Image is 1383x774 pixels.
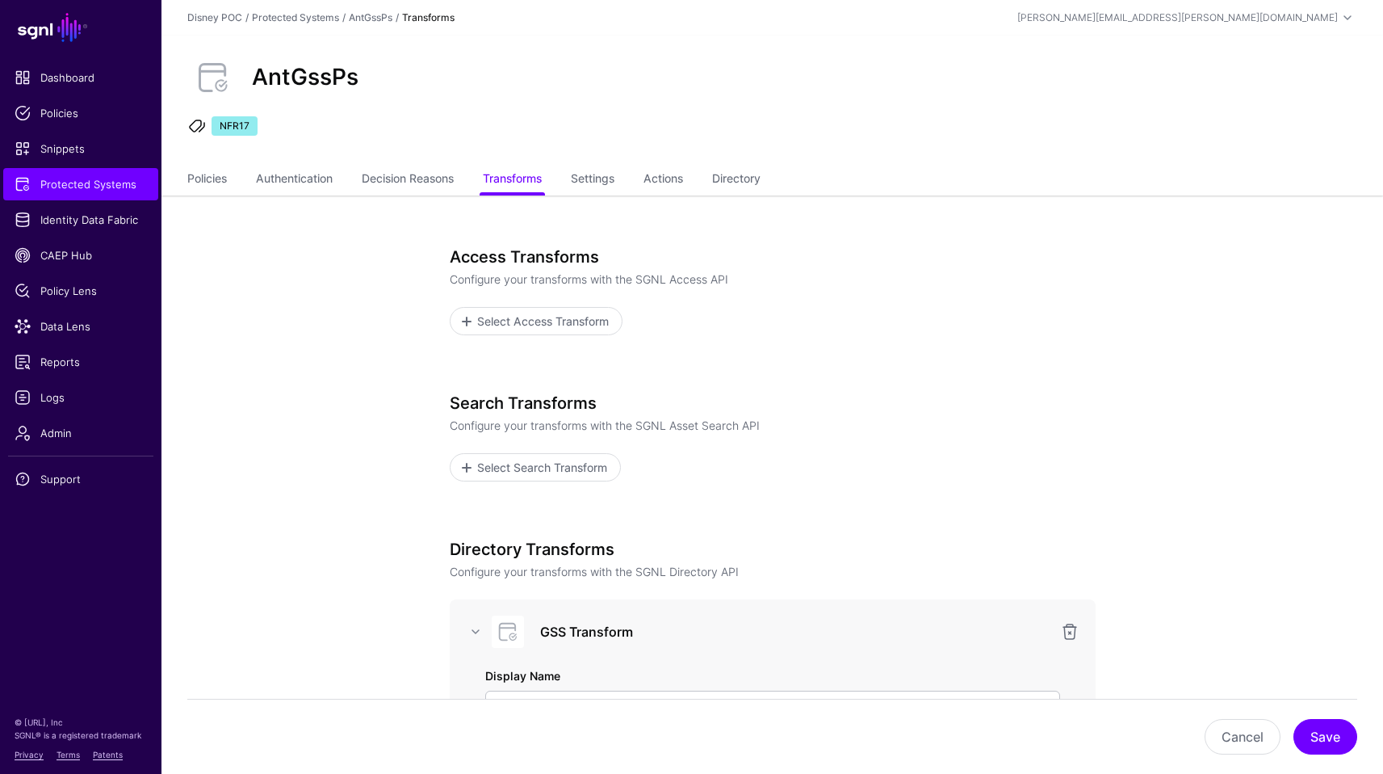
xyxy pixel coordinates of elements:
p: Configure your transforms with the SGNL Asset Search API [450,417,1096,434]
p: Configure your transforms with the SGNL Directory API [450,563,1096,580]
a: SGNL [10,10,152,45]
a: Authentication [256,165,333,196]
h3: Search Transforms [450,393,1096,413]
a: Dashboard [3,61,158,94]
p: Configure your transforms with the SGNL Access API [450,271,1096,288]
a: Policy Lens [3,275,158,307]
span: Protected Systems [15,176,147,192]
span: Logs [15,389,147,406]
a: Snippets [3,133,158,165]
a: Logs [3,381,158,414]
span: Snippets [15,141,147,157]
p: SGNL® is a registered trademark [15,729,147,742]
a: Data Lens [3,310,158,343]
a: CAEP Hub [3,239,158,271]
strong: Transforms [402,11,455,23]
span: Admin [15,425,147,441]
img: svg+xml;base64,PHN2ZyB3aWR0aD0iNjQiIGhlaWdodD0iNjQiIHZpZXdCb3g9IjAgMCA2NCA2NCIgZmlsbD0ibm9uZSIgeG... [492,616,524,648]
a: Privacy [15,750,44,759]
div: / [392,11,402,25]
span: NFR17 [212,116,258,136]
a: Disney POC [187,11,242,23]
span: Reports [15,354,147,370]
span: Policy Lens [15,283,147,299]
a: Directory [712,165,761,196]
h3: GSS Transform [540,622,1050,641]
a: Decision Reasons [362,165,454,196]
div: [PERSON_NAME][EMAIL_ADDRESS][PERSON_NAME][DOMAIN_NAME] [1017,11,1338,25]
a: Identity Data Fabric [3,204,158,236]
span: Data Lens [15,318,147,334]
a: AntGssPs [349,11,392,23]
span: Select Search Transform [475,459,609,476]
h3: Directory Transforms [450,540,1096,559]
a: Actions [643,165,683,196]
a: Transforms [483,165,542,196]
div: / [339,11,349,25]
h3: Access Transforms [450,247,1096,267]
a: Admin [3,417,158,449]
div: / [242,11,252,25]
span: Identity Data Fabric [15,212,147,228]
a: Terms [57,750,80,759]
span: CAEP Hub [15,247,147,263]
a: Policies [187,165,227,196]
a: Protected Systems [252,11,339,23]
button: Save [1293,719,1357,755]
span: Select Access Transform [475,313,610,330]
a: Patents [93,750,123,759]
a: Reports [3,346,158,378]
p: © [URL], Inc [15,716,147,729]
span: Dashboard [15,69,147,86]
a: Settings [571,165,614,196]
a: Protected Systems [3,168,158,200]
h2: AntGssPs [252,64,358,91]
a: Policies [3,97,158,129]
span: Support [15,471,147,487]
span: Policies [15,105,147,121]
label: Display Name [485,667,560,684]
button: Cancel [1205,719,1280,755]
